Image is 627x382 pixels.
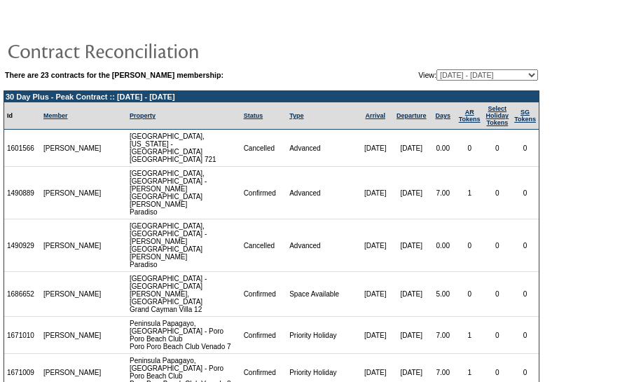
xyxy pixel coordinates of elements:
td: 0.00 [430,219,456,272]
td: [DATE] [357,167,392,219]
a: Days [435,112,450,119]
td: 1 [456,167,483,219]
td: 1 [456,317,483,354]
a: Status [244,112,263,119]
a: Property [130,112,156,119]
td: [DATE] [393,167,430,219]
td: [DATE] [357,272,392,317]
td: [DATE] [357,130,392,167]
td: Advanced [287,219,357,272]
td: [PERSON_NAME] [41,130,104,167]
td: Id [4,102,41,130]
td: Confirmed [241,317,287,354]
td: Cancelled [241,219,287,272]
td: [GEOGRAPHIC_DATA], [GEOGRAPHIC_DATA] - [PERSON_NAME][GEOGRAPHIC_DATA][PERSON_NAME] Paradiso [127,167,241,219]
td: 30 Day Plus - Peak Contract :: [DATE] - [DATE] [4,91,539,102]
a: ARTokens [459,109,481,123]
td: Priority Holiday [287,317,357,354]
td: 0 [456,130,483,167]
td: 1686652 [4,272,41,317]
a: Departure [397,112,427,119]
td: Space Available [287,272,357,317]
td: [GEOGRAPHIC_DATA] - [GEOGRAPHIC_DATA][PERSON_NAME], [GEOGRAPHIC_DATA] Grand Cayman Villa 12 [127,272,241,317]
td: 1490929 [4,219,41,272]
td: [PERSON_NAME] [41,317,104,354]
a: Type [289,112,303,119]
a: Member [43,112,68,119]
td: Cancelled [241,130,287,167]
td: 0 [511,272,539,317]
td: 5.00 [430,272,456,317]
td: Advanced [287,130,357,167]
td: 0 [511,130,539,167]
td: [GEOGRAPHIC_DATA], [US_STATE] - [GEOGRAPHIC_DATA] [GEOGRAPHIC_DATA] 721 [127,130,241,167]
td: 0 [456,219,483,272]
td: Confirmed [241,167,287,219]
td: 7.00 [430,167,456,219]
td: [DATE] [393,272,430,317]
td: [DATE] [393,219,430,272]
td: [DATE] [393,130,430,167]
td: [GEOGRAPHIC_DATA], [GEOGRAPHIC_DATA] - [PERSON_NAME][GEOGRAPHIC_DATA][PERSON_NAME] Paradiso [127,219,241,272]
b: There are 23 contracts for the [PERSON_NAME] membership: [5,71,223,79]
td: [DATE] [357,219,392,272]
td: Peninsula Papagayo, [GEOGRAPHIC_DATA] - Poro Poro Beach Club Poro Poro Beach Club Venado 7 [127,317,241,354]
td: 1490889 [4,167,41,219]
td: 0 [483,167,512,219]
td: 7.00 [430,317,456,354]
td: 0 [511,317,539,354]
td: 0 [511,219,539,272]
td: 1601566 [4,130,41,167]
td: Advanced [287,167,357,219]
a: Arrival [365,112,385,119]
a: Select HolidayTokens [486,105,509,126]
td: [PERSON_NAME] [41,219,104,272]
td: 0 [483,272,512,317]
td: 0 [456,272,483,317]
td: 0 [483,130,512,167]
td: Confirmed [241,272,287,317]
td: 0.00 [430,130,456,167]
td: 0 [483,219,512,272]
td: 0 [511,167,539,219]
td: [DATE] [393,317,430,354]
td: 0 [483,317,512,354]
td: [PERSON_NAME] [41,272,104,317]
td: [PERSON_NAME] [41,167,104,219]
a: SGTokens [514,109,536,123]
img: pgTtlContractReconciliation.gif [7,36,287,64]
td: [DATE] [357,317,392,354]
td: View: [350,69,538,81]
td: 1671010 [4,317,41,354]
